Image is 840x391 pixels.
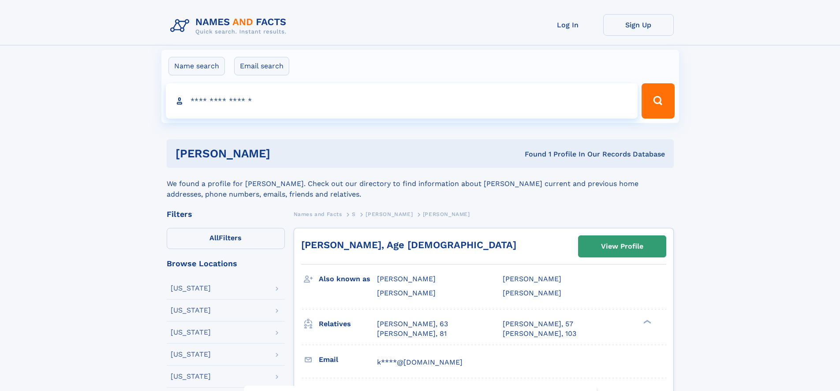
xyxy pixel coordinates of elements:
[167,260,285,268] div: Browse Locations
[642,83,674,119] button: Search Button
[503,329,576,339] a: [PERSON_NAME], 103
[377,329,447,339] a: [PERSON_NAME], 81
[503,289,561,297] span: [PERSON_NAME]
[171,307,211,314] div: [US_STATE]
[352,209,356,220] a: S
[533,14,603,36] a: Log In
[171,351,211,358] div: [US_STATE]
[171,285,211,292] div: [US_STATE]
[167,14,294,38] img: Logo Names and Facts
[234,57,289,75] label: Email search
[366,209,413,220] a: [PERSON_NAME]
[397,149,665,159] div: Found 1 Profile In Our Records Database
[366,211,413,217] span: [PERSON_NAME]
[166,83,638,119] input: search input
[319,352,377,367] h3: Email
[319,317,377,331] h3: Relatives
[603,14,674,36] a: Sign Up
[167,210,285,218] div: Filters
[167,228,285,249] label: Filters
[167,168,674,200] div: We found a profile for [PERSON_NAME]. Check out our directory to find information about [PERSON_N...
[319,272,377,287] h3: Also known as
[377,319,448,329] a: [PERSON_NAME], 63
[301,239,516,250] a: [PERSON_NAME], Age [DEMOGRAPHIC_DATA]
[641,319,652,324] div: ❯
[294,209,342,220] a: Names and Facts
[171,329,211,336] div: [US_STATE]
[503,319,573,329] a: [PERSON_NAME], 57
[377,289,436,297] span: [PERSON_NAME]
[503,275,561,283] span: [PERSON_NAME]
[171,373,211,380] div: [US_STATE]
[579,236,666,257] a: View Profile
[601,236,643,257] div: View Profile
[209,234,219,242] span: All
[168,57,225,75] label: Name search
[352,211,356,217] span: S
[423,211,470,217] span: [PERSON_NAME]
[377,275,436,283] span: [PERSON_NAME]
[175,148,398,159] h1: [PERSON_NAME]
